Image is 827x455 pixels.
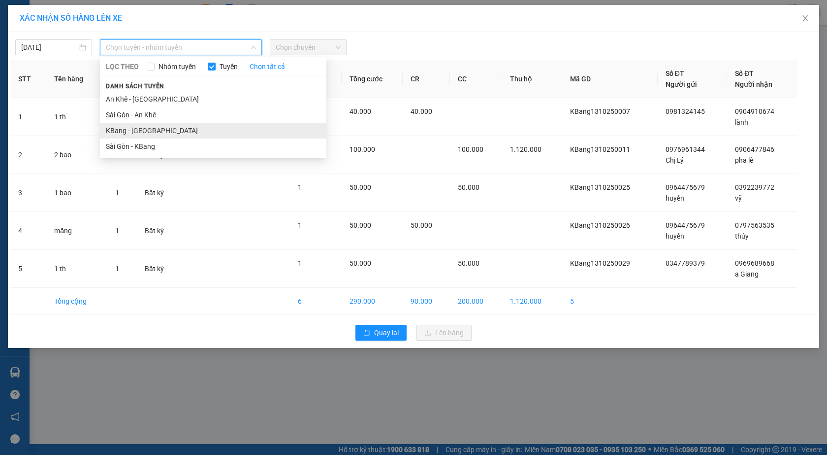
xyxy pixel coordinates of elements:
[106,61,139,72] span: LỌC THEO
[735,107,774,115] span: 0904910674
[10,98,46,136] td: 1
[100,107,326,123] li: Sài Gòn - An Khê
[298,183,302,191] span: 1
[290,288,342,315] td: 6
[93,54,106,65] span: CC :
[10,250,46,288] td: 5
[666,194,684,202] span: huyền
[21,42,77,53] input: 13/10/2025
[46,98,107,136] td: 1 th
[355,325,407,341] button: rollbackQuay lại
[8,20,87,34] div: 0347789379
[458,183,479,191] span: 50.000
[735,232,749,240] span: thúy
[250,61,285,72] a: Chọn tất cả
[792,5,819,33] button: Close
[403,60,450,98] th: CR
[350,183,371,191] span: 50.000
[666,221,705,229] span: 0964475679
[350,259,371,267] span: 50.000
[94,9,118,20] span: Nhận:
[10,212,46,250] td: 4
[374,327,399,338] span: Quay lại
[570,259,630,267] span: KBang1310250029
[666,183,705,191] span: 0964475679
[94,8,173,20] div: Bình Thạnh
[216,61,242,72] span: Tuyến
[10,60,46,98] th: STT
[458,145,483,153] span: 100.000
[94,20,173,32] div: a Giang
[801,14,809,22] span: close
[8,8,87,20] div: KBang
[570,107,630,115] span: KBang1310250007
[363,329,370,337] span: rollback
[100,139,326,154] li: Sài Gòn - KBang
[115,227,119,235] span: 1
[20,13,122,23] span: XÁC NHẬN SỐ HÀNG LÊN XE
[10,174,46,212] td: 3
[251,44,256,50] span: down
[666,70,684,77] span: Số ĐT
[411,107,432,115] span: 40.000
[350,145,375,153] span: 100.000
[46,174,107,212] td: 1 bao
[93,52,174,66] div: 50.000
[46,212,107,250] td: măng
[502,288,562,315] td: 1.120.000
[570,183,630,191] span: KBang1310250025
[276,40,341,55] span: Chọn chuyến
[735,221,774,229] span: 0797563535
[735,156,753,164] span: pha lê
[350,221,371,229] span: 50.000
[137,250,181,288] td: Bất kỳ
[735,259,774,267] span: 0969689668
[510,145,541,153] span: 1.120.000
[666,156,684,164] span: Chị Lý
[342,60,403,98] th: Tổng cước
[450,288,502,315] td: 200.000
[46,288,107,315] td: Tổng cộng
[502,60,562,98] th: Thu hộ
[411,221,432,229] span: 50.000
[570,221,630,229] span: KBang1310250026
[100,91,326,107] li: An Khê - [GEOGRAPHIC_DATA]
[100,123,326,139] li: KBang - [GEOGRAPHIC_DATA]
[115,189,119,197] span: 1
[562,288,658,315] td: 5
[46,60,107,98] th: Tên hàng
[298,221,302,229] span: 1
[403,288,450,315] td: 90.000
[735,270,759,278] span: a Giang
[666,259,705,267] span: 0347789379
[562,60,658,98] th: Mã GD
[137,174,181,212] td: Bất kỳ
[106,40,256,55] span: Chọn tuyến - nhóm tuyến
[450,60,502,98] th: CC
[666,80,697,88] span: Người gửi
[735,194,742,202] span: vỹ
[115,265,119,273] span: 1
[735,80,772,88] span: Người nhận
[458,259,479,267] span: 50.000
[666,232,684,240] span: huyền
[342,288,403,315] td: 290.000
[46,250,107,288] td: 1 th
[735,70,754,77] span: Số ĐT
[666,107,705,115] span: 0981324145
[735,145,774,153] span: 0906477846
[84,70,97,84] span: SL
[666,145,705,153] span: 0976961344
[350,107,371,115] span: 40.000
[155,61,200,72] span: Nhóm tuyến
[8,9,24,20] span: Gửi:
[10,136,46,174] td: 2
[94,32,173,46] div: 0969689668
[298,259,302,267] span: 1
[416,325,472,341] button: uploadLên hàng
[46,136,107,174] td: 2 bao
[735,118,748,126] span: lành
[570,145,630,153] span: KBang1310250011
[137,212,181,250] td: Bất kỳ
[100,82,170,91] span: Danh sách tuyến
